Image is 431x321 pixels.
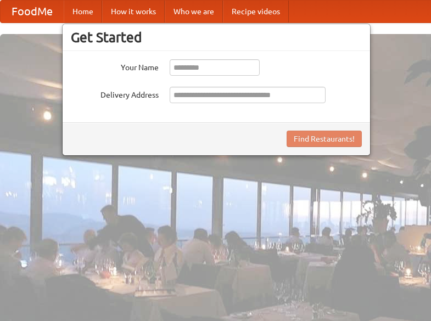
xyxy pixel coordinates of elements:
[71,87,159,100] label: Delivery Address
[102,1,165,22] a: How it works
[71,29,362,46] h3: Get Started
[1,1,64,22] a: FoodMe
[64,1,102,22] a: Home
[165,1,223,22] a: Who we are
[223,1,289,22] a: Recipe videos
[71,59,159,73] label: Your Name
[287,131,362,147] button: Find Restaurants!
